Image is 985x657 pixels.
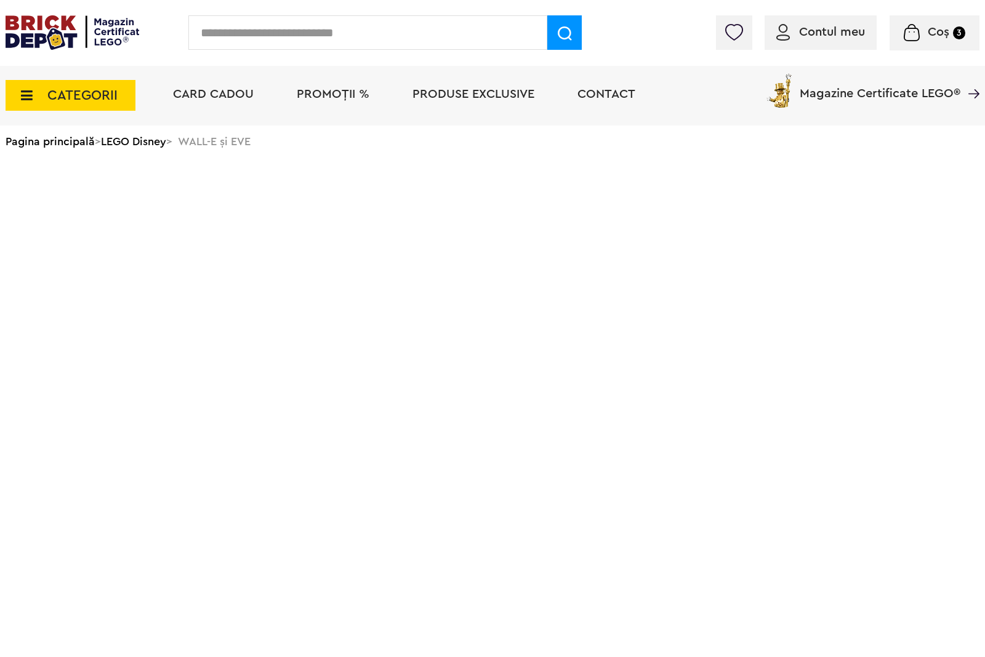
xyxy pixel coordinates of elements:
[960,71,979,84] a: Magazine Certificate LEGO®
[47,89,118,102] span: CATEGORII
[800,71,960,100] span: Magazine Certificate LEGO®
[412,88,534,100] a: Produse exclusive
[173,88,254,100] a: Card Cadou
[101,136,166,147] a: LEGO Disney
[297,88,369,100] a: PROMOȚII %
[6,125,979,157] div: > > WALL-E şi EVE
[953,26,965,39] small: 3
[799,26,865,38] span: Contul meu
[6,136,95,147] a: Pagina principală
[928,26,949,38] span: Coș
[577,88,635,100] a: Contact
[776,26,865,38] a: Contul meu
